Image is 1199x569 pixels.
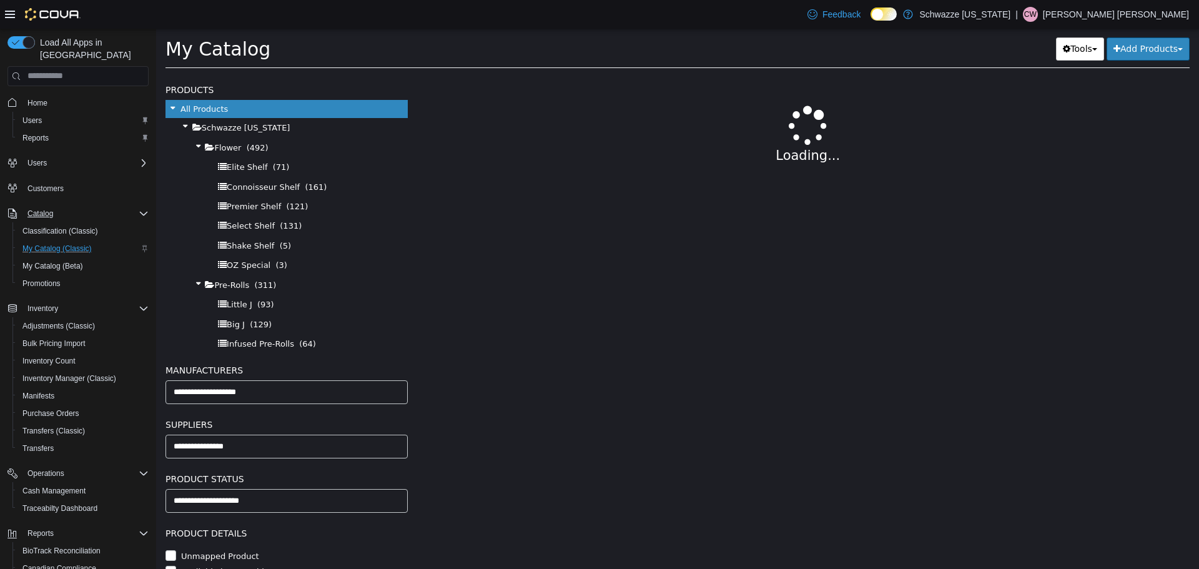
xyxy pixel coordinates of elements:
[12,422,154,440] button: Transfers (Classic)
[12,352,154,370] button: Inventory Count
[17,483,149,498] span: Cash Management
[22,156,52,171] button: Users
[9,54,252,69] h5: Products
[17,224,103,239] a: Classification (Classic)
[12,542,154,560] button: BioTrack Reconciliation
[22,116,42,126] span: Users
[1023,7,1038,22] div: Connor Walters
[46,94,134,104] span: Schwazze [US_STATE]
[12,317,154,335] button: Adjustments (Classic)
[22,321,95,331] span: Adjustments (Classic)
[58,114,85,124] span: Flower
[71,291,89,300] span: Big J
[871,7,897,21] input: Dark Mode
[22,301,63,316] button: Inventory
[71,154,144,163] span: Connoisseur Shelf
[17,501,149,516] span: Traceabilty Dashboard
[149,154,170,163] span: (161)
[22,206,58,221] button: Catalog
[17,276,66,291] a: Promotions
[22,206,149,221] span: Catalog
[1043,7,1189,22] p: [PERSON_NAME] [PERSON_NAME]
[27,158,47,168] span: Users
[27,528,54,538] span: Reports
[22,339,86,349] span: Bulk Pricing Import
[27,98,47,108] span: Home
[17,388,59,403] a: Manifests
[12,275,154,292] button: Promotions
[71,134,111,143] span: Elite Shelf
[17,336,91,351] a: Bulk Pricing Import
[101,271,118,280] span: (93)
[822,8,861,21] span: Feedback
[12,257,154,275] button: My Catalog (Beta)
[17,423,90,438] a: Transfers (Classic)
[22,279,61,289] span: Promotions
[22,261,83,271] span: My Catalog (Beta)
[71,192,119,202] span: Select Shelf
[124,212,135,222] span: (5)
[12,440,154,457] button: Transfers
[22,408,79,418] span: Purchase Orders
[22,156,149,171] span: Users
[17,319,100,334] a: Adjustments (Classic)
[22,546,101,556] span: BioTrack Reconciliation
[17,371,149,386] span: Inventory Manager (Classic)
[27,304,58,314] span: Inventory
[17,259,149,274] span: My Catalog (Beta)
[24,76,72,85] span: All Products
[17,441,59,456] a: Transfers
[2,525,154,542] button: Reports
[12,129,154,147] button: Reports
[130,173,152,182] span: (121)
[22,244,92,254] span: My Catalog (Classic)
[1024,7,1037,22] span: CW
[27,209,53,219] span: Catalog
[17,501,102,516] a: Traceabilty Dashboard
[12,482,154,500] button: Cash Management
[17,423,149,438] span: Transfers (Classic)
[22,426,85,436] span: Transfers (Classic)
[22,466,69,481] button: Operations
[9,334,252,349] h5: Manufacturers
[950,9,1034,32] button: Add Products
[12,405,154,422] button: Purchase Orders
[22,466,149,481] span: Operations
[22,95,149,111] span: Home
[17,388,149,403] span: Manifests
[802,2,866,27] a: Feedback
[2,154,154,172] button: Users
[9,388,252,403] h5: Suppliers
[12,370,154,387] button: Inventory Manager (Classic)
[71,232,114,241] span: OZ Special
[91,114,112,124] span: (492)
[120,232,131,241] span: (3)
[17,336,149,351] span: Bulk Pricing Import
[2,205,154,222] button: Catalog
[17,276,149,291] span: Promotions
[9,9,114,31] span: My Catalog
[22,301,149,316] span: Inventory
[12,387,154,405] button: Manifests
[71,271,96,280] span: Little J
[12,335,154,352] button: Bulk Pricing Import
[22,503,97,513] span: Traceabilty Dashboard
[22,181,149,196] span: Customers
[98,252,120,261] span: (311)
[17,406,84,421] a: Purchase Orders
[17,441,149,456] span: Transfers
[27,184,64,194] span: Customers
[22,356,76,366] span: Inventory Count
[17,543,149,558] span: BioTrack Reconciliation
[17,113,149,128] span: Users
[17,131,149,146] span: Reports
[900,9,948,32] button: Tools
[124,192,146,202] span: (131)
[22,96,52,111] a: Home
[17,113,47,128] a: Users
[17,354,81,369] a: Inventory Count
[9,443,252,458] h5: Product Status
[2,94,154,112] button: Home
[17,354,149,369] span: Inventory Count
[94,291,116,300] span: (129)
